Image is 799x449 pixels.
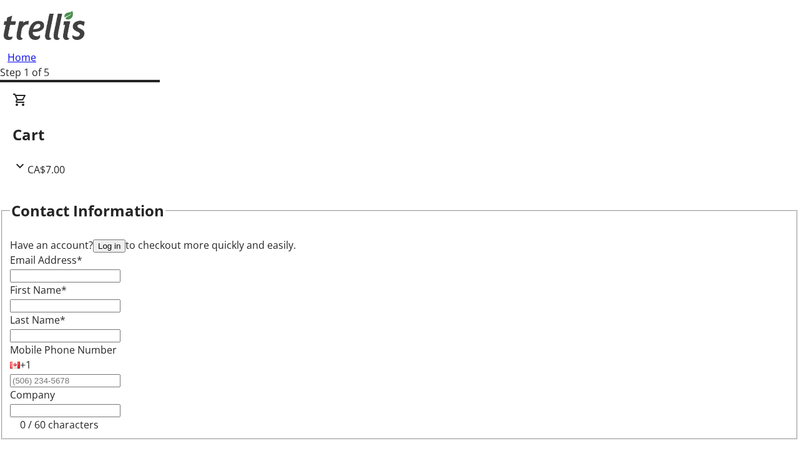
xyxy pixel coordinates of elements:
h2: Cart [12,123,787,146]
input: (506) 234-5678 [10,374,120,387]
label: Company [10,388,55,402]
div: CartCA$7.00 [12,92,787,177]
label: First Name* [10,283,67,297]
label: Last Name* [10,313,66,327]
span: CA$7.00 [27,163,65,176]
div: Have an account? to checkout more quickly and easily. [10,238,789,253]
label: Mobile Phone Number [10,343,117,357]
label: Email Address* [10,253,82,267]
h2: Contact Information [11,200,164,222]
tr-character-limit: 0 / 60 characters [20,418,99,432]
button: Log in [93,239,125,253]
